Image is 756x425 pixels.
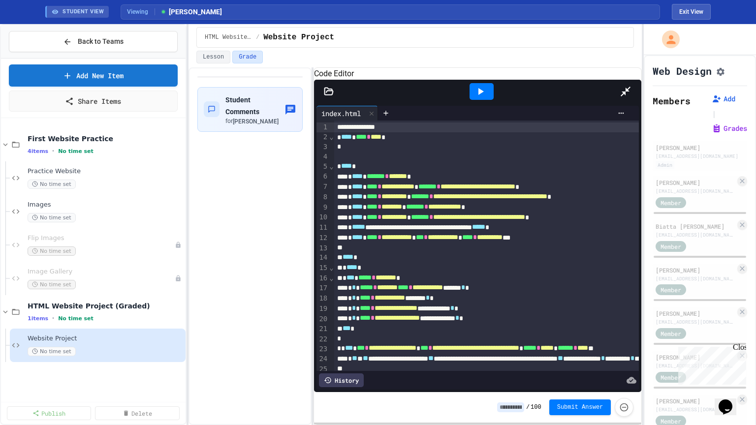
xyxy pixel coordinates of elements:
[52,314,54,322] span: •
[28,280,76,289] span: No time set
[316,132,329,143] div: 2
[316,162,329,172] div: 5
[656,353,735,362] div: [PERSON_NAME]
[716,65,725,77] button: Assignment Settings
[28,201,184,209] span: Images
[316,223,329,233] div: 11
[661,373,681,382] span: Member
[316,324,329,334] div: 21
[656,152,744,160] div: [EMAIL_ADDRESS][DOMAIN_NAME]
[160,7,222,17] span: [PERSON_NAME]
[549,399,611,415] button: Submit Answer
[63,8,104,16] span: STUDENT VIEW
[28,347,76,356] span: No time set
[656,222,735,231] div: Biatta [PERSON_NAME]
[316,108,366,119] div: index.html
[316,203,329,213] div: 9
[316,354,329,364] div: 24
[656,266,735,274] div: [PERSON_NAME]
[656,309,735,318] div: [PERSON_NAME]
[656,362,735,369] div: [EMAIL_ADDRESS][DOMAIN_NAME]
[316,122,329,132] div: 1
[661,198,681,207] span: Member
[28,213,76,222] span: No time set
[316,263,329,273] div: 15
[232,51,263,63] button: Grade
[7,406,91,420] a: Publish
[656,143,744,152] div: [PERSON_NAME]
[329,162,334,170] span: Fold line
[319,373,364,387] div: History
[316,233,329,243] div: 12
[316,182,329,192] div: 7
[656,161,674,169] div: Admin
[28,148,48,154] span: 4 items
[9,64,178,87] a: Add New Item
[712,108,717,120] span: |
[28,268,175,276] span: Image Gallery
[205,33,252,41] span: HTML Website Project (Graded)
[28,246,76,256] span: No time set
[316,294,329,304] div: 18
[316,212,329,223] div: 10
[78,36,124,47] span: Back to Teams
[672,4,711,20] button: Exit student view
[28,180,76,189] span: No time set
[316,304,329,314] div: 19
[256,33,259,41] span: /
[656,187,735,195] div: [EMAIL_ADDRESS][DOMAIN_NAME]
[652,28,682,51] div: My Account
[656,406,735,413] div: [EMAIL_ADDRESS][DOMAIN_NAME]
[175,242,182,248] div: Unpublished
[225,117,284,125] div: for
[316,314,329,325] div: 20
[656,318,735,326] div: [EMAIL_ADDRESS][DOMAIN_NAME]
[4,4,68,62] div: Chat with us now!Close
[9,31,178,52] button: Back to Teams
[9,91,178,112] a: Share Items
[653,94,691,108] h2: Members
[316,344,329,355] div: 23
[329,264,334,272] span: Fold line
[661,242,681,251] span: Member
[225,96,259,116] span: Student Comments
[316,192,329,203] div: 8
[175,275,182,282] div: Unpublished
[656,231,735,239] div: [EMAIL_ADDRESS][DOMAIN_NAME]
[127,7,155,16] span: Viewing
[329,133,334,141] span: Fold line
[316,364,329,374] div: 25
[653,64,712,78] h1: Web Design
[28,302,184,310] span: HTML Website Project (Graded)
[28,315,48,322] span: 1 items
[28,334,184,343] span: Website Project
[316,283,329,294] div: 17
[715,386,746,415] iframe: chat widget
[95,406,179,420] a: Delete
[531,403,541,411] span: 100
[316,253,329,263] div: 14
[329,274,334,282] span: Fold line
[557,403,603,411] span: Submit Answer
[656,178,735,187] div: [PERSON_NAME]
[28,234,175,243] span: Flip Images
[196,51,230,63] button: Lesson
[656,396,735,405] div: [PERSON_NAME]
[661,285,681,294] span: Member
[314,68,641,80] h6: Code Editor
[316,172,329,182] div: 6
[233,118,279,125] span: [PERSON_NAME]
[28,167,184,176] span: Practice Website
[526,403,530,411] span: /
[316,142,329,152] div: 3
[263,31,334,43] span: Website Project
[316,273,329,284] div: 16
[712,94,735,104] button: Add
[661,329,681,338] span: Member
[28,134,184,143] span: First Website Practice
[316,243,329,253] div: 13
[58,315,94,322] span: No time set
[712,123,747,133] button: Grades
[316,152,329,162] div: 4
[316,334,329,344] div: 22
